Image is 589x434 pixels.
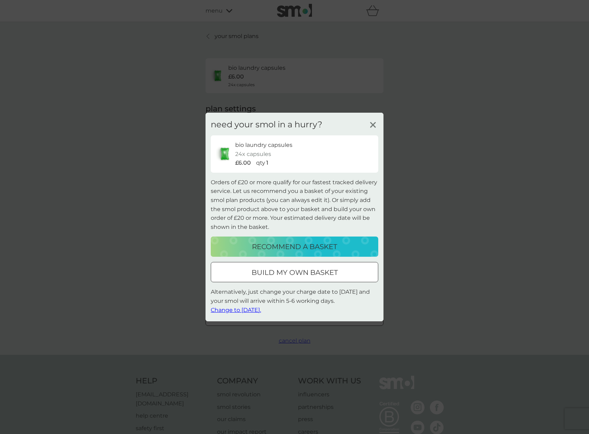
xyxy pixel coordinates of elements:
h3: need your smol in a hurry? [211,120,322,130]
button: build my own basket [211,262,378,282]
p: Alternatively, just change your charge date to [DATE] and your smol will arrive within 5-6 workin... [211,287,378,314]
p: bio laundry capsules [235,141,292,150]
span: Change to [DATE]. [211,306,261,313]
button: Change to [DATE]. [211,305,261,314]
p: qty [256,158,265,167]
p: 1 [266,158,268,167]
p: build my own basket [252,267,338,278]
p: Orders of £20 or more qualify for our fastest tracked delivery service. Let us recommend you a ba... [211,178,378,232]
button: recommend a basket [211,237,378,257]
p: £6.00 [235,158,251,167]
p: 24x capsules [235,150,271,159]
p: recommend a basket [252,241,337,252]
